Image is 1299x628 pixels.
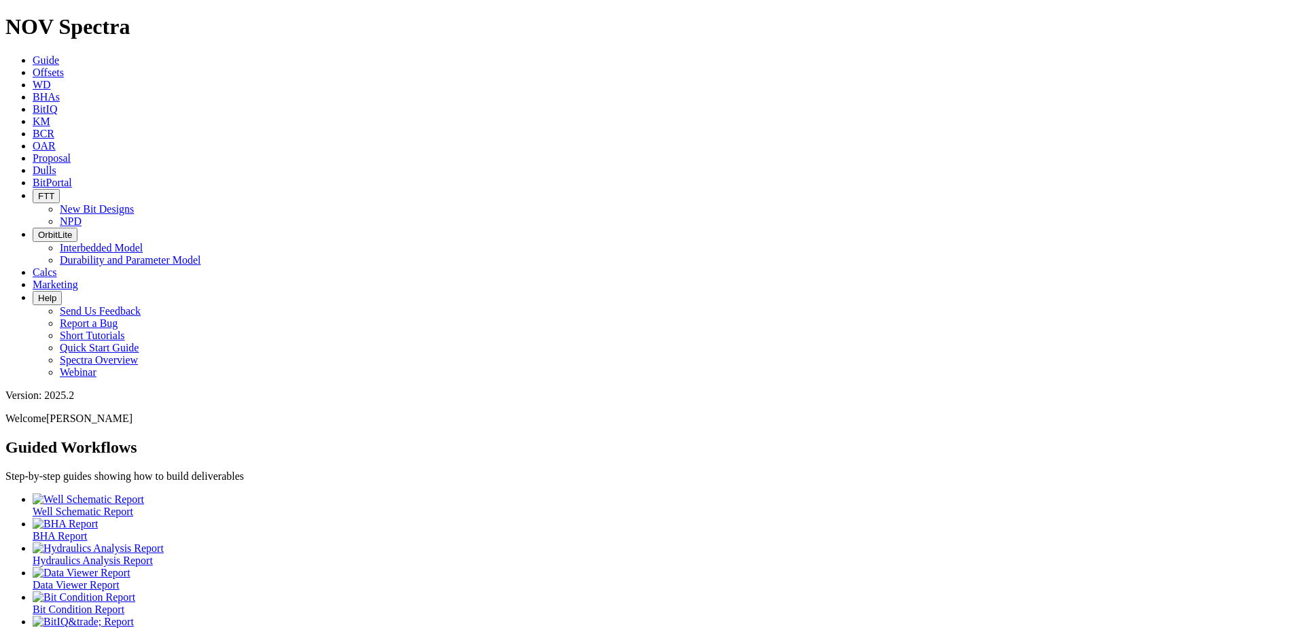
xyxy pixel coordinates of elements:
a: Spectra Overview [60,354,138,366]
p: Welcome [5,413,1294,425]
a: Well Schematic Report Well Schematic Report [33,493,1294,517]
span: [PERSON_NAME] [46,413,132,424]
a: OAR [33,140,56,152]
a: Proposal [33,152,71,164]
a: Guide [33,54,59,66]
a: Report a Bug [60,317,118,329]
a: BitIQ [33,103,57,115]
div: Version: 2025.2 [5,389,1294,402]
a: BCR [33,128,54,139]
span: OrbitLite [38,230,72,240]
a: New Bit Designs [60,203,134,215]
a: Dulls [33,164,56,176]
span: FTT [38,191,54,201]
a: Marketing [33,279,78,290]
a: Durability and Parameter Model [60,254,201,266]
img: Well Schematic Report [33,493,144,506]
a: Send Us Feedback [60,305,141,317]
span: Help [38,293,56,303]
a: Data Viewer Report Data Viewer Report [33,567,1294,591]
a: NPD [60,215,82,227]
span: Hydraulics Analysis Report [33,555,153,566]
a: Quick Start Guide [60,342,139,353]
img: Bit Condition Report [33,591,135,604]
img: Data Viewer Report [33,567,130,579]
span: Bit Condition Report [33,604,124,615]
a: Webinar [60,366,96,378]
button: FTT [33,189,60,203]
a: Offsets [33,67,64,78]
img: BHA Report [33,518,98,530]
span: Well Schematic Report [33,506,133,517]
img: BitIQ&trade; Report [33,616,134,628]
a: Calcs [33,266,57,278]
button: OrbitLite [33,228,77,242]
h2: Guided Workflows [5,438,1294,457]
a: Short Tutorials [60,330,125,341]
a: KM [33,116,50,127]
a: Hydraulics Analysis Report Hydraulics Analysis Report [33,542,1294,566]
a: BitPortal [33,177,72,188]
a: BHA Report BHA Report [33,518,1294,542]
a: WD [33,79,51,90]
img: Hydraulics Analysis Report [33,542,164,555]
button: Help [33,291,62,305]
a: BHAs [33,91,60,103]
a: Interbedded Model [60,242,143,254]
span: BHA Report [33,530,87,542]
a: Bit Condition Report Bit Condition Report [33,591,1294,615]
span: Data Viewer Report [33,579,120,591]
h1: NOV Spectra [5,14,1294,39]
p: Step-by-step guides showing how to build deliverables [5,470,1294,483]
